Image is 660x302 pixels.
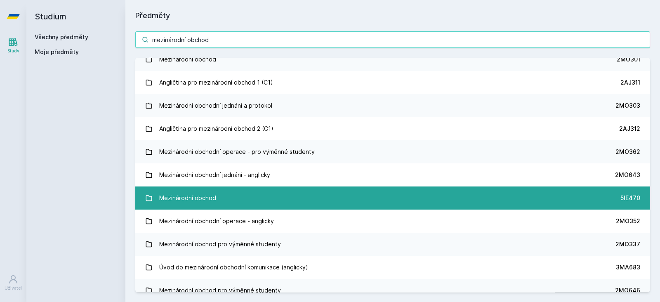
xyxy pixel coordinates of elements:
div: Mezinárodní obchod [159,51,216,68]
a: Mezinárodní obchod pro výměnné studenty 2MO337 [135,233,650,256]
div: 3MA683 [616,263,640,271]
div: 2MO362 [615,148,640,156]
a: Mezinárodní obchod pro výměnné studenty 2MO646 [135,279,650,302]
div: 2MO337 [615,240,640,248]
div: Mezinárodní obchodní jednání a protokol [159,97,272,114]
a: Uživatel [2,270,25,295]
div: Mezinárodní obchodní operace - pro výměnné studenty [159,144,315,160]
h1: Předměty [135,10,650,21]
a: Mezinárodní obchod 5IE470 [135,186,650,210]
div: Angličtina pro mezinárodní obchod 2 (C1) [159,120,273,137]
div: 2MO646 [615,286,640,295]
div: Mezinárodní obchod pro výměnné studenty [159,236,281,252]
a: Study [2,33,25,58]
div: Uživatel [5,285,22,291]
div: 2MO303 [615,101,640,110]
div: 2MO352 [616,217,640,225]
a: Mezinárodní obchodní operace - anglicky 2MO352 [135,210,650,233]
a: Mezinárodní obchod 2MO301 [135,48,650,71]
a: Všechny předměty [35,33,88,40]
div: Angličtina pro mezinárodní obchod 1 (C1) [159,74,273,91]
a: Angličtina pro mezinárodní obchod 2 (C1) 2AJ312 [135,117,650,140]
div: 2MO301 [617,55,640,64]
input: Název nebo ident předmětu… [135,31,650,48]
div: Úvod do mezinárodní obchodní komunikace (anglicky) [159,259,308,276]
a: Mezinárodní obchodní operace - pro výměnné studenty 2MO362 [135,140,650,163]
div: Mezinárodní obchod pro výměnné studenty [159,282,281,299]
a: Úvod do mezinárodní obchodní komunikace (anglicky) 3MA683 [135,256,650,279]
div: Mezinárodní obchodní jednání - anglicky [159,167,270,183]
div: Mezinárodní obchodní operace - anglicky [159,213,274,229]
div: 2AJ312 [619,125,640,133]
a: Mezinárodní obchodní jednání - anglicky 2MO643 [135,163,650,186]
div: 2MO643 [615,171,640,179]
div: 5IE470 [620,194,640,202]
div: Mezinárodní obchod [159,190,216,206]
div: Study [7,48,19,54]
a: Angličtina pro mezinárodní obchod 1 (C1) 2AJ311 [135,71,650,94]
span: Moje předměty [35,48,79,56]
a: Mezinárodní obchodní jednání a protokol 2MO303 [135,94,650,117]
div: 2AJ311 [620,78,640,87]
